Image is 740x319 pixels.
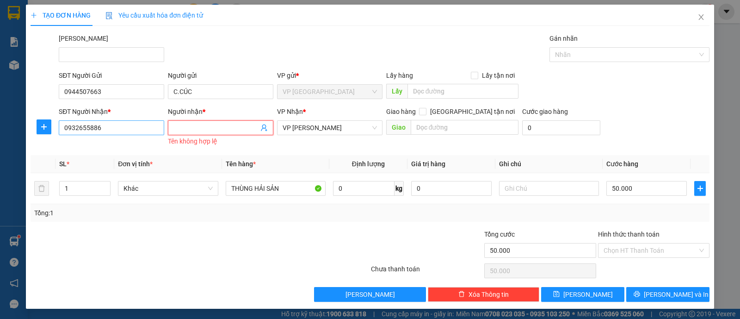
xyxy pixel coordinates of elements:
div: Người gửi [168,70,273,81]
input: Cước giao hàng [522,120,600,135]
span: [PERSON_NAME] [563,289,613,300]
div: Chưa thanh toán [370,264,483,280]
label: Cước giao hàng [522,108,568,115]
span: plus [31,12,37,19]
span: VP chợ Mũi Né [283,85,377,99]
div: SĐT Người Gửi [59,70,164,81]
div: VP gửi [277,70,382,81]
input: Dọc đường [411,120,519,135]
div: Tổng: 1 [34,208,286,218]
span: close [697,13,705,21]
input: Ghi Chú [499,181,599,196]
div: Người nhận [168,106,273,117]
span: VP Phạm Ngũ Lão [283,121,377,135]
button: deleteXóa Thông tin [428,287,539,302]
button: plus [37,119,51,134]
label: Hình thức thanh toán [598,231,660,238]
span: printer [634,291,640,298]
div: Tên không hợp lệ [168,136,273,147]
label: Gán nhãn [549,35,578,42]
th: Ghi chú [495,155,603,173]
div: SĐT Người Nhận [59,106,164,117]
li: VP VP [PERSON_NAME] Lão [64,50,123,81]
span: [PERSON_NAME] và In [644,289,709,300]
img: icon [105,12,113,19]
span: Định lượng [352,160,385,168]
span: Xóa Thông tin [469,289,509,300]
span: save [553,291,560,298]
button: Close [688,5,714,31]
li: VP VP chợ Mũi Né [5,50,64,60]
span: Khác [123,181,212,195]
span: Lấy hàng [386,72,413,79]
button: save[PERSON_NAME] [541,287,624,302]
span: Cước hàng [606,160,638,168]
span: Giao [386,120,411,135]
input: Mã ĐH [59,47,164,62]
span: TẠO ĐƠN HÀNG [31,12,91,19]
label: Mã ĐH [59,35,108,42]
span: [PERSON_NAME] [345,289,395,300]
span: Yêu cầu xuất hóa đơn điện tử [105,12,203,19]
span: Giao hàng [386,108,416,115]
button: [PERSON_NAME] [314,287,425,302]
span: Tổng cước [484,231,515,238]
span: Lấy [386,84,407,99]
span: environment [5,62,11,69]
span: plus [37,123,51,131]
span: Giá trị hàng [411,160,445,168]
span: user-add [260,124,268,131]
input: VD: Bàn, Ghế [226,181,326,196]
button: delete [34,181,49,196]
input: Dọc đường [407,84,519,99]
span: Đơn vị tính [118,160,153,168]
input: 0 [411,181,492,196]
span: SL [59,160,67,168]
span: Lấy tận nơi [478,70,518,81]
span: delete [458,291,465,298]
button: plus [694,181,706,196]
button: printer[PERSON_NAME] và In [626,287,709,302]
span: plus [695,185,705,192]
span: [GEOGRAPHIC_DATA] tận nơi [426,106,518,117]
li: Nam Hải Limousine [5,5,134,39]
span: VP Nhận [277,108,303,115]
span: kg [395,181,404,196]
img: logo.jpg [5,5,37,37]
span: Tên hàng [226,160,256,168]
